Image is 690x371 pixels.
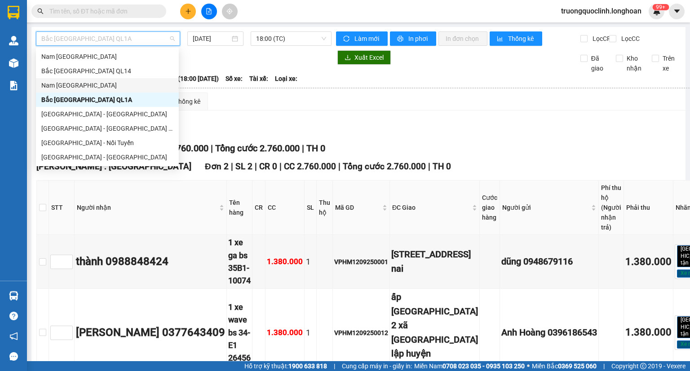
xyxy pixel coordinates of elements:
div: Hà Nội - Đà Nẵng [36,150,179,164]
div: Bắc [GEOGRAPHIC_DATA] QL14 [41,66,173,76]
div: 1 xe ga bs 35B1-10074 [228,236,251,287]
button: In đơn chọn [438,31,487,46]
div: Thống kê [175,97,200,106]
th: Phải thu [624,181,673,235]
strong: 0708 023 035 - 0935 103 250 [442,362,525,370]
span: Thống kê [508,34,535,44]
th: CC [265,181,305,235]
div: Bắc [GEOGRAPHIC_DATA] QL1A [41,95,173,105]
span: Loại xe: [275,74,297,84]
button: bar-chartThống kê [490,31,542,46]
span: | [603,361,605,371]
span: Tài xế: [249,74,268,84]
div: 1 xe wave bs 34-E1 26456 [228,301,251,364]
button: printerIn phơi [390,31,436,46]
div: [GEOGRAPHIC_DATA] - [GEOGRAPHIC_DATA] - [GEOGRAPHIC_DATA] [41,124,173,133]
span: Miền Nam [414,361,525,371]
span: Kho nhận [623,53,645,73]
div: dũng 0948679116 [501,255,597,269]
span: copyright [640,363,646,369]
div: Nam Trung Bắc QL14 [36,49,179,64]
span: Lọc CR [589,34,612,44]
span: TH 0 [306,143,325,154]
span: download [345,54,351,62]
div: Nam [GEOGRAPHIC_DATA] [41,80,173,90]
div: Hà Nội - Bà Rịa - Vũng Tàu [36,121,179,136]
span: Miền Bắc [532,361,597,371]
sup: 424 [652,4,669,10]
span: Trên xe [659,53,681,73]
span: CC 2.760.000 [155,143,208,154]
span: Bắc Trung Nam QL1A [41,32,175,45]
span: Đơn 2 [205,161,229,172]
button: file-add [201,4,217,19]
span: [PERSON_NAME] : [GEOGRAPHIC_DATA] [36,161,191,172]
span: Người gửi [502,203,589,212]
div: Hà Nội - Hồ Chí Minh [36,107,179,121]
strong: 1900 633 818 [288,362,327,370]
span: plus [185,8,191,14]
th: Cước giao hàng [480,181,500,235]
div: 1 [306,256,315,268]
img: warehouse-icon [9,291,18,300]
div: Anh Hoàng 0396186543 [501,326,597,340]
th: SL [305,181,317,235]
span: | [302,143,304,154]
div: 1.380.000 [267,327,303,339]
span: Xuất Excel [354,53,384,62]
span: search [37,8,44,14]
span: | [279,161,282,172]
input: Tìm tên, số ĐT hoặc mã đơn [49,6,155,16]
span: file-add [206,8,212,14]
span: ĐC Giao [392,203,470,212]
th: Tên hàng [227,181,252,235]
span: notification [9,332,18,340]
span: In phơi [408,34,429,44]
strong: 0369 525 060 [558,362,597,370]
span: caret-down [673,7,681,15]
img: icon-new-feature [653,7,661,15]
div: Bắc Trung Nam QL1A [36,93,179,107]
span: aim [226,8,233,14]
th: Phí thu hộ (Người nhận trả) [599,181,624,235]
span: 18:00 (TC) [256,32,327,45]
th: Thu hộ [317,181,333,235]
div: 1 [306,327,315,339]
span: sync [343,35,351,43]
span: Tổng cước 2.760.000 [215,143,300,154]
span: Cung cấp máy in - giấy in: [342,361,412,371]
span: truongquoclinh.longhoan [554,5,649,17]
div: [GEOGRAPHIC_DATA] - Nối Tuyến [41,138,173,148]
div: thành 0988848424 [76,253,225,270]
div: Nam Trung Bắc QL1A [36,78,179,93]
span: ⚪️ [527,364,530,368]
div: 1.380.000 [267,256,303,268]
span: | [428,161,430,172]
th: CR [252,181,265,235]
span: TH 0 [433,161,451,172]
span: Số xe: [226,74,243,84]
span: | [334,361,335,371]
div: Nam [GEOGRAPHIC_DATA] [41,52,173,62]
span: CC 2.760.000 [284,161,336,172]
span: Lọc CC [618,34,641,44]
span: SL 2 [235,161,252,172]
span: Mã GD [335,203,380,212]
button: caret-down [669,4,685,19]
span: question-circle [9,312,18,320]
button: plus [180,4,196,19]
button: downloadXuất Excel [337,50,391,65]
span: Hỗ trợ kỹ thuật: [244,361,327,371]
img: warehouse-icon [9,58,18,68]
button: aim [222,4,238,19]
span: Chuyến: (18:00 [DATE]) [153,74,219,84]
img: logo-vxr [8,6,19,19]
span: | [211,143,213,154]
div: Bắc Trung Nam QL14 [36,64,179,78]
div: [STREET_ADDRESS] nai [391,247,478,276]
div: [PERSON_NAME] 0377643409 [76,324,225,341]
span: message [9,352,18,361]
span: Người nhận [77,203,217,212]
button: syncLàm mới [336,31,388,46]
td: VPHM1209250001 [333,235,390,289]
